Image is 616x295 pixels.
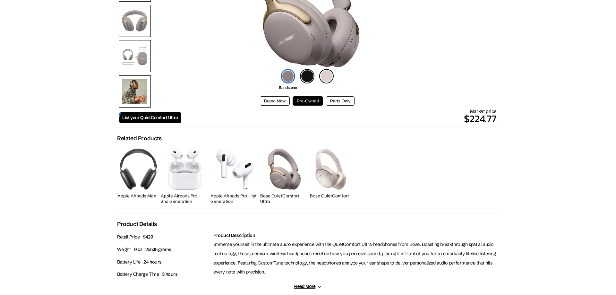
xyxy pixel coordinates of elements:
span: Sandstone [279,85,297,90]
h2: Product Details [117,221,157,228]
span: 3 hours [162,271,177,277]
h2: Apple Airpods Max [117,193,159,199]
p: Weight [117,245,210,254]
img: case [119,40,151,72]
span: List your QuietComfort Ultra [122,115,178,120]
h2: Apple Airpods Pro - 2nd Generation [161,193,209,204]
p: Battery Charge Time [117,270,210,279]
h2: Related Products [117,135,162,142]
button: Read More [294,284,322,289]
a: Airpods Pro 2nd Generation Apple Airpods Pro - 2nd Generation [161,145,209,206]
a: Bose QuietComfort Bose QuietComfort [310,145,352,206]
img: Bose QuietComfort [315,149,346,189]
h2: Bose QuietComfort Ultra [260,193,308,204]
img: white-smoke-icon [319,69,334,83]
img: sandstone-icon [281,69,295,83]
h2: Bose QuietComfort [310,193,352,199]
img: Bose QuietComfort Ultra [268,149,301,190]
p: $224.77 [181,111,497,126]
img: Airpods Pro 2nd Generation [168,149,201,189]
button: Brand New [260,96,290,106]
h2: Apple Airpods Pro - 1st Generation [210,193,259,204]
button: Parts Only [326,96,355,106]
span: 9 oz | 255.15 grams [134,247,171,252]
img: using [119,75,151,108]
p: Retail Price [117,232,210,242]
span: $429 [143,234,153,240]
a: Airpods Max Apple Airpods Max [117,145,159,206]
a: List your QuietComfort Ultra [119,112,181,123]
img: bottom [119,5,151,37]
a: Bose QuietComfort Ultra Bose QuietComfort Ultra [260,145,308,206]
h2: Product Description [213,232,499,238]
img: Airpods Max [120,149,157,189]
div: Market price [181,108,497,126]
img: Airpods Pro 1st Generation [216,149,253,190]
p: Battery Life [117,257,210,267]
span: 24 hours [143,259,162,265]
img: black-icon [300,69,314,83]
button: Pre-Owned [293,96,323,106]
p: Immerse yourself in the ultimate audio experience with the QuietComfort Ultra headphones from Bos... [213,240,499,277]
a: Airpods Pro 1st Generation Apple Airpods Pro - 1st Generation [210,145,259,206]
